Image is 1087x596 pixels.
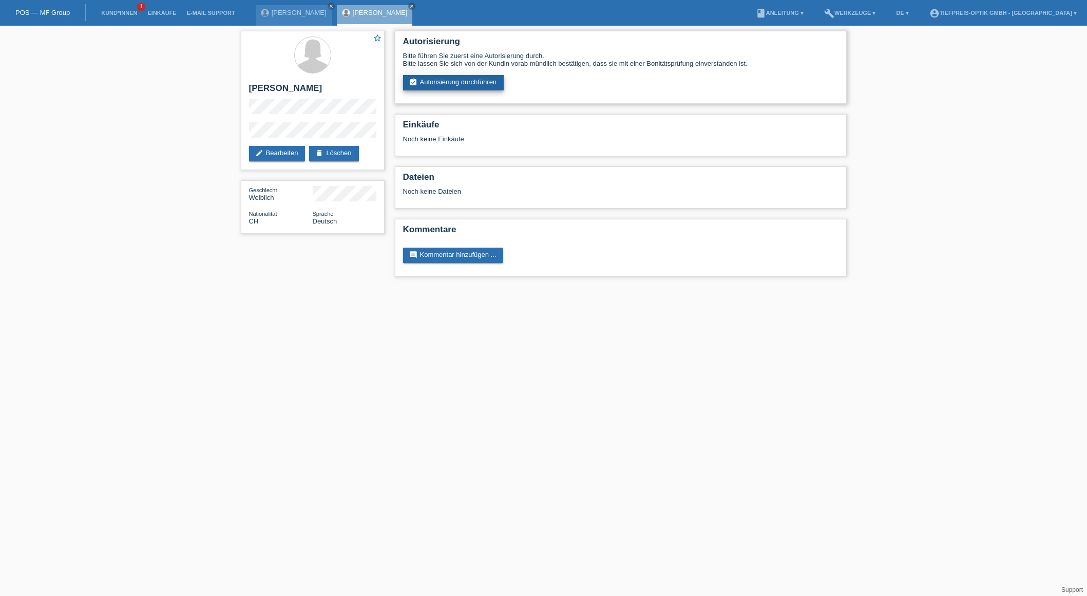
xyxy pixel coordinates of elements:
[328,3,335,10] a: close
[403,188,717,195] div: Noch keine Dateien
[313,211,334,217] span: Sprache
[272,9,327,16] a: [PERSON_NAME]
[929,8,940,18] i: account_circle
[403,36,838,52] h2: Autorisierung
[824,8,834,18] i: build
[142,10,181,16] a: Einkäufe
[353,9,408,16] a: [PERSON_NAME]
[1061,586,1083,593] a: Support
[249,217,259,225] span: Schweiz
[403,172,838,188] h2: Dateien
[819,10,881,16] a: buildWerkzeuge ▾
[315,149,323,157] i: delete
[249,211,277,217] span: Nationalität
[403,75,504,90] a: assignment_turned_inAutorisierung durchführen
[313,217,337,225] span: Deutsch
[255,149,263,157] i: edit
[408,3,415,10] a: close
[249,186,313,201] div: Weiblich
[403,248,504,263] a: commentKommentar hinzufügen ...
[924,10,1082,16] a: account_circleTiefpreis-Optik GmbH - [GEOGRAPHIC_DATA] ▾
[373,33,382,44] a: star_border
[409,251,417,259] i: comment
[403,135,838,151] div: Noch keine Einkäufe
[15,9,70,16] a: POS — MF Group
[96,10,142,16] a: Kund*innen
[329,4,334,9] i: close
[137,3,145,11] span: 1
[756,8,766,18] i: book
[403,120,838,135] h2: Einkäufe
[751,10,809,16] a: bookAnleitung ▾
[409,4,414,9] i: close
[409,78,417,86] i: assignment_turned_in
[403,225,838,240] h2: Kommentare
[249,83,376,99] h2: [PERSON_NAME]
[182,10,240,16] a: E-Mail Support
[249,146,306,161] a: editBearbeiten
[249,187,277,193] span: Geschlecht
[373,33,382,43] i: star_border
[891,10,914,16] a: DE ▾
[309,146,358,161] a: deleteLöschen
[403,52,838,67] div: Bitte führen Sie zuerst eine Autorisierung durch. Bitte lassen Sie sich von der Kundin vorab münd...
